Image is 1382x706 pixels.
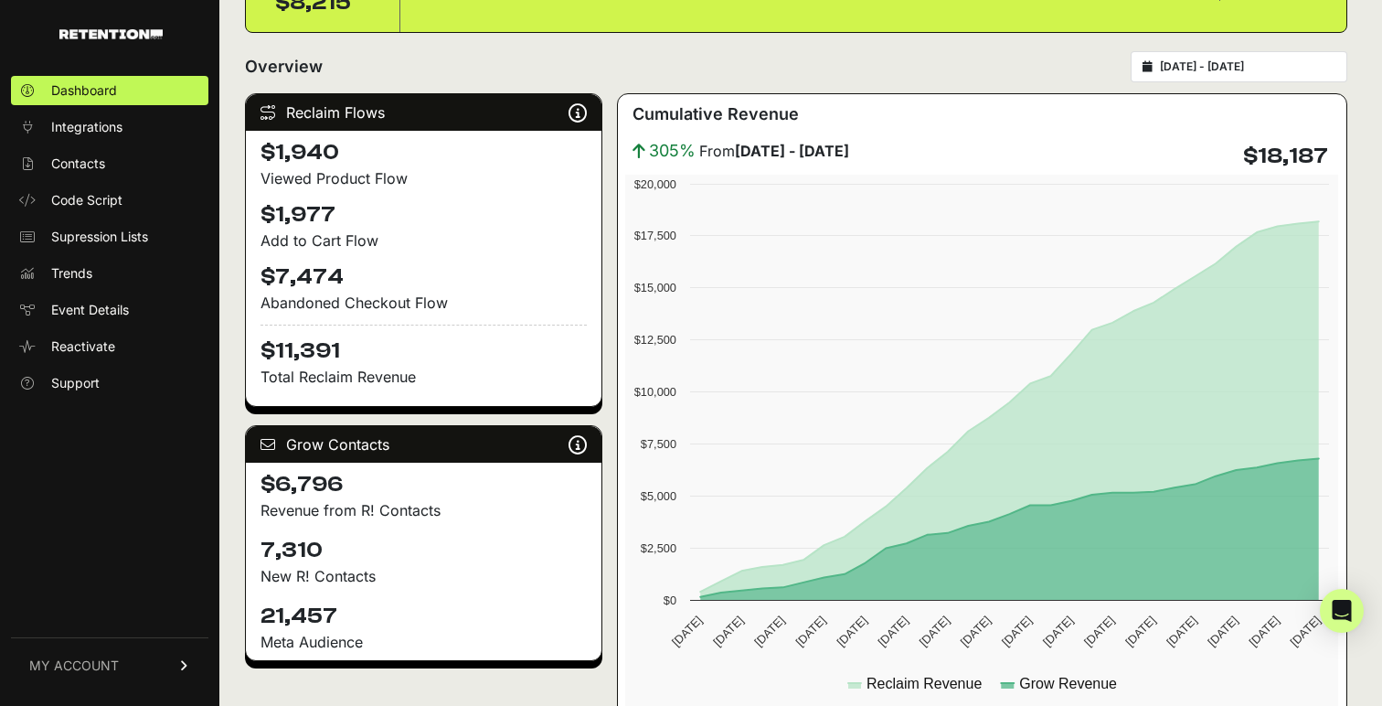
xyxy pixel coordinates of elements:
span: Contacts [51,155,105,173]
text: Reclaim Revenue [866,676,982,691]
span: Dashboard [51,81,117,100]
text: [DATE] [917,614,952,649]
img: Retention.com [59,29,163,39]
a: Support [11,369,208,398]
h4: $1,977 [260,200,587,230]
div: Meta Audience [260,631,587,653]
span: Code Script [51,191,122,209]
text: $20,000 [634,177,676,191]
h4: $18,187 [1243,142,1328,171]
text: [DATE] [1288,614,1324,649]
div: Viewed Product Flow [260,167,587,189]
a: Reactivate [11,332,208,361]
text: [DATE] [1081,614,1117,649]
text: [DATE] [711,614,747,649]
h4: 7,310 [260,536,587,565]
h4: $6,796 [260,470,587,499]
text: $0 [664,594,676,607]
text: [DATE] [958,614,994,649]
span: Supression Lists [51,228,148,246]
text: $5,000 [641,489,676,503]
text: [DATE] [752,614,788,649]
text: [DATE] [1164,614,1200,649]
text: [DATE] [835,614,870,649]
h4: 21,457 [260,602,587,631]
text: [DATE] [1206,614,1241,649]
strong: [DATE] - [DATE] [735,142,849,160]
span: Support [51,374,100,392]
text: [DATE] [999,614,1035,649]
text: [DATE] [1247,614,1282,649]
text: [DATE] [876,614,911,649]
span: Event Details [51,301,129,319]
text: $2,500 [641,541,676,555]
h3: Cumulative Revenue [633,102,799,127]
a: Trends [11,259,208,288]
text: $7,500 [641,437,676,451]
div: Open Intercom Messenger [1320,589,1364,633]
p: Total Reclaim Revenue [260,366,587,388]
h4: $7,474 [260,262,587,292]
h2: Overview [245,54,323,80]
div: Grow Contacts [246,426,601,463]
a: Code Script [11,186,208,215]
span: Reactivate [51,337,115,356]
a: Contacts [11,149,208,178]
text: [DATE] [1040,614,1076,649]
a: MY ACCOUNT [11,637,208,693]
a: Dashboard [11,76,208,105]
a: Event Details [11,295,208,325]
text: $10,000 [634,385,676,399]
div: Add to Cart Flow [260,230,587,251]
a: Supression Lists [11,222,208,251]
span: 305% [649,138,696,164]
span: Trends [51,264,92,283]
div: Reclaim Flows [246,94,601,131]
a: Integrations [11,112,208,142]
text: [DATE] [1123,614,1159,649]
text: Grow Revenue [1020,676,1118,691]
div: Abandoned Checkout Flow [260,292,587,314]
text: $12,500 [634,333,676,347]
span: Integrations [51,118,122,136]
span: MY ACCOUNT [29,657,119,675]
text: $17,500 [634,229,676,242]
text: [DATE] [669,614,705,649]
p: Revenue from R! Contacts [260,499,587,521]
span: From [699,140,849,162]
h4: $11,391 [260,325,587,366]
h4: $1,940 [260,138,587,167]
text: $15,000 [634,281,676,294]
p: New R! Contacts [260,565,587,587]
text: [DATE] [793,614,829,649]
